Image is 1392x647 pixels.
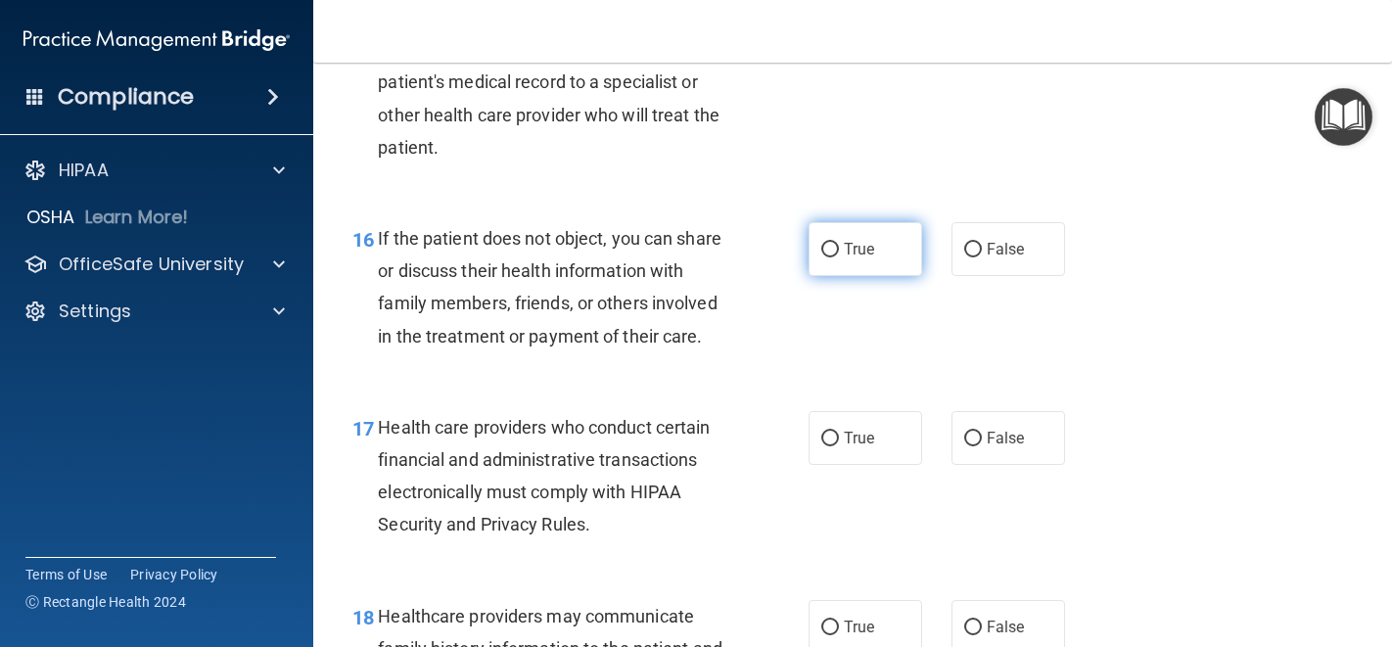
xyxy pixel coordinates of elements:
[59,253,244,276] p: OfficeSafe University
[964,243,982,257] input: False
[987,429,1025,447] span: False
[844,240,874,258] span: True
[58,83,194,111] h4: Compliance
[352,417,374,440] span: 17
[1315,88,1372,146] button: Open Resource Center
[964,621,982,635] input: False
[26,206,75,229] p: OSHA
[25,565,107,584] a: Terms of Use
[23,159,285,182] a: HIPAA
[987,618,1025,636] span: False
[378,228,721,347] span: If the patient does not object, you can share or discuss their health information with family mem...
[378,417,710,535] span: Health care providers who conduct certain financial and administrative transactions electronicall...
[352,228,374,252] span: 16
[130,565,218,584] a: Privacy Policy
[352,606,374,629] span: 18
[964,432,982,446] input: False
[25,592,186,612] span: Ⓒ Rectangle Health 2024
[844,429,874,447] span: True
[821,621,839,635] input: True
[821,243,839,257] input: True
[821,432,839,446] input: True
[59,159,109,182] p: HIPAA
[23,300,285,323] a: Settings
[844,618,874,636] span: True
[23,21,290,60] img: PMB logo
[85,206,189,229] p: Learn More!
[987,240,1025,258] span: False
[23,253,285,276] a: OfficeSafe University
[378,7,719,158] span: A physician does not need a patient's written authorization to send a copy of the patient's medic...
[59,300,131,323] p: Settings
